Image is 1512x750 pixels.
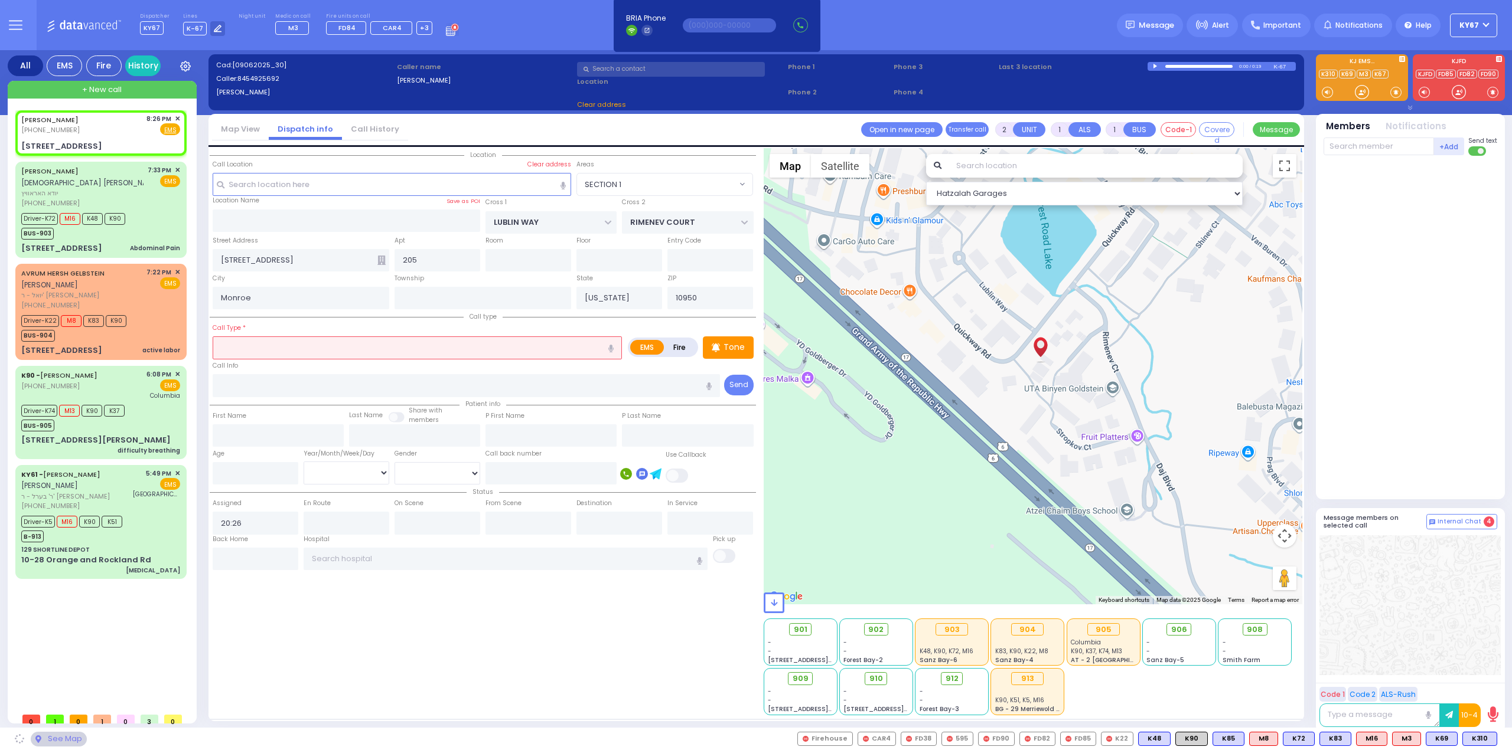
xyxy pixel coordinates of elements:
a: FD85 [1436,70,1456,78]
div: ALS [1356,732,1387,746]
span: [STREET_ADDRESS][PERSON_NAME] [843,705,955,713]
span: Other building occupants [377,256,386,265]
span: EMS [160,277,180,289]
label: Last 3 location [999,62,1148,72]
div: [STREET_ADDRESS] [21,345,102,356]
span: K37 [104,405,125,417]
span: SECTION 1 [577,173,737,195]
label: State [576,274,593,283]
div: EMS [47,55,82,76]
div: 0:00 [1239,60,1249,73]
span: Message [1139,19,1174,31]
div: BLS [1138,732,1171,746]
span: Driver-K72 [21,213,58,225]
button: Members [1326,120,1370,133]
label: Apt [395,236,405,245]
div: K48 [1138,732,1171,746]
label: Save as POI [447,197,480,205]
label: Cad: [216,60,393,70]
label: Areas [576,160,594,169]
span: members [409,415,439,424]
div: See map [31,732,86,746]
span: BUS-905 [21,420,54,431]
div: All [8,55,43,76]
span: 912 [946,673,959,685]
div: FD90 [978,732,1015,746]
label: From Scene [485,499,522,508]
label: Age [213,449,224,458]
label: [PERSON_NAME] [397,76,573,86]
div: active labor [142,346,180,355]
span: K83 [83,315,104,327]
span: 1 [93,715,111,723]
button: ALS [1068,122,1101,137]
button: Code 2 [1348,687,1377,702]
div: [STREET_ADDRESS] [21,243,102,254]
span: M16 [57,516,77,528]
span: Call type [464,312,503,321]
img: red-radio-icon.svg [803,736,809,742]
span: 0 [117,715,135,723]
span: K90 [79,516,100,528]
span: Columbia [150,391,180,400]
span: +3 [420,23,429,32]
span: ✕ [175,114,180,124]
span: 0 [164,715,182,723]
span: EMS [160,379,180,391]
div: K310 [1462,732,1497,746]
span: - [843,647,847,656]
label: Floor [576,236,591,245]
span: [09062025_30] [232,60,286,70]
span: K90, K37, K74, M13 [1071,647,1122,656]
span: 5:49 PM [146,469,171,478]
span: Alert [1212,20,1229,31]
span: - [1146,638,1150,647]
a: Open this area in Google Maps (opens a new window) [767,589,806,604]
a: [PERSON_NAME] [21,470,100,479]
span: K48 [82,213,103,225]
span: BRIA Phone [626,13,666,24]
div: 129 SHORTLINE DEPOT [21,545,90,554]
div: Abdominal Pain [130,244,180,253]
span: [STREET_ADDRESS][PERSON_NAME] [768,705,879,713]
button: Notifications [1386,120,1446,133]
label: Assigned [213,499,242,508]
label: Township [395,274,424,283]
label: In Service [667,499,698,508]
div: 595 [941,732,973,746]
div: K72 [1283,732,1315,746]
span: Phone 1 [788,62,889,72]
span: CAR4 [383,23,402,32]
a: AVRUM HERSH GELBSTEIN [21,268,105,278]
div: 10-28 Orange and Rockland Rd [21,554,151,566]
a: KJFD [1416,70,1435,78]
div: ALS [1392,732,1421,746]
span: Forest Bay-2 [843,656,883,664]
button: Drag Pegman onto the map to open Street View [1273,566,1296,590]
label: En Route [304,499,331,508]
span: Forest Bay-3 [920,705,959,713]
span: - [843,687,847,696]
button: Show street map [770,154,811,178]
div: difficulty breathing [118,446,180,455]
span: [PERSON_NAME] [21,480,78,490]
label: Street Address [213,236,258,245]
label: [PERSON_NAME] [216,87,393,97]
span: BUS-904 [21,330,55,342]
span: M13 [59,405,80,417]
button: Covered [1199,122,1234,137]
span: Driver-K74 [21,405,57,417]
img: red-radio-icon.svg [1106,736,1112,742]
span: Driver-K22 [21,315,59,327]
span: KY67 [1459,20,1479,31]
a: FD82 [1457,70,1477,78]
span: 1 [46,715,64,723]
span: ר' בערל - ר' [PERSON_NAME] [21,492,129,502]
label: Medic on call [275,13,312,20]
button: UNIT [1013,122,1045,137]
label: Pick up [713,535,735,544]
img: red-radio-icon.svg [863,736,869,742]
img: red-radio-icon.svg [1025,736,1031,742]
div: K83 [1319,732,1351,746]
span: - [843,638,847,647]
